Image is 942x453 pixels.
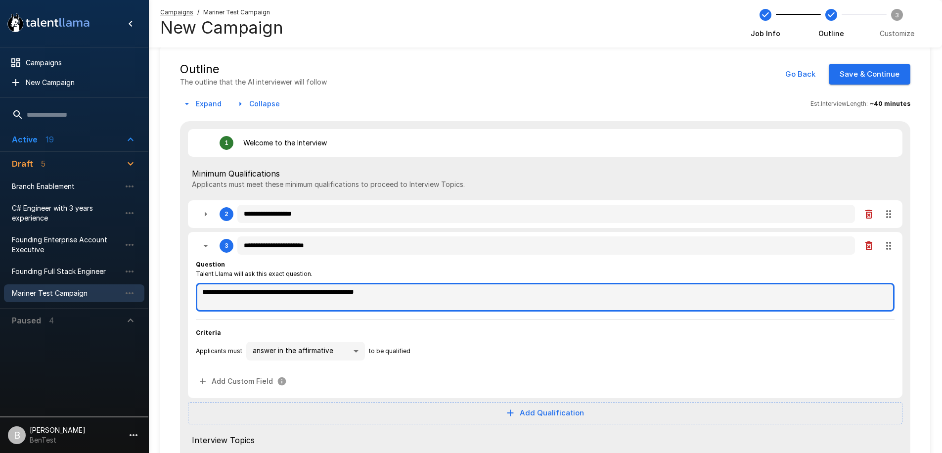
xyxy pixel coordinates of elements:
span: Minimum Qualifications [192,168,898,180]
span: Outline [818,29,844,39]
div: answer in the affirmative [246,342,365,361]
div: 2 [188,200,902,228]
div: 2 [225,211,228,218]
span: Custom fields allow you to automatically extract specific data from candidate responses. [196,372,291,391]
p: Applicants must meet these minimum qualifications to proceed to Interview Topics. [192,180,898,189]
b: Question [196,261,225,268]
h4: New Campaign [160,17,283,38]
span: Applicants must [196,346,242,356]
p: The outline that the AI interviewer will follow [180,77,327,87]
h5: Outline [180,61,327,77]
text: 3 [895,11,899,18]
p: Welcome to the Interview [243,138,327,148]
button: Collapse [233,95,284,113]
span: Job Info [751,29,780,39]
span: to be qualified [369,346,410,356]
button: Save & Continue [829,64,910,85]
span: Est. Interview Length: [810,99,868,109]
span: Mariner Test Campaign [203,7,270,17]
span: Talent Llama will ask this exact question. [196,269,313,279]
button: Add Custom Field [196,372,291,391]
u: Campaigns [160,8,193,16]
div: 3 [225,242,228,249]
b: ~ 40 minutes [870,100,910,107]
span: Interview Topics [192,434,898,446]
div: 1 [225,139,228,146]
button: Add Qualification [188,402,902,424]
button: Go Back [780,64,821,85]
b: Criteria [196,329,221,336]
button: Expand [180,95,225,113]
span: / [197,7,199,17]
span: Customize [880,29,914,39]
